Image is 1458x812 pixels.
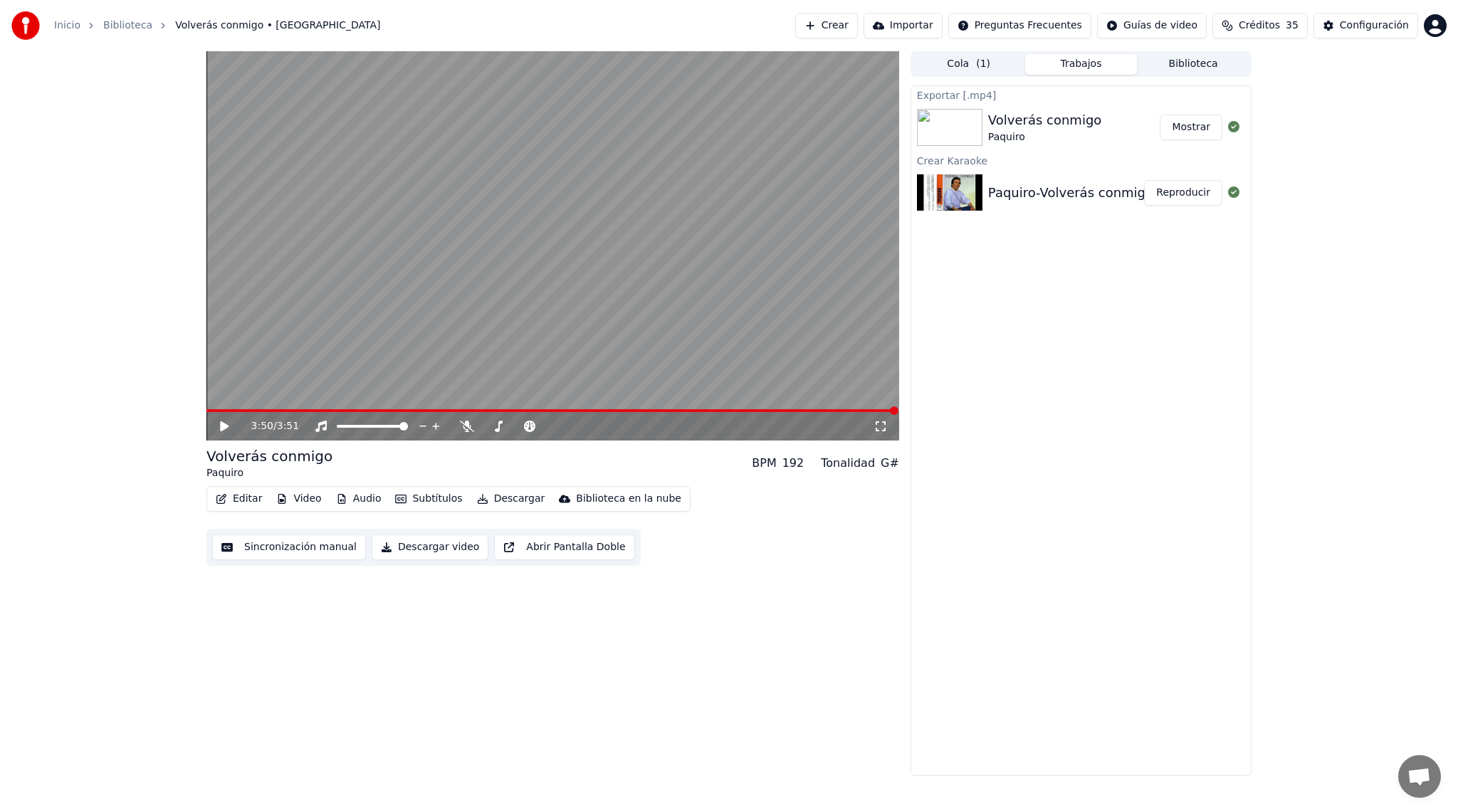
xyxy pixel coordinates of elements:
a: Inicio [54,19,80,33]
button: Guías de video [1097,13,1207,38]
div: Volverás conmigo [988,110,1101,130]
div: Configuración [1340,19,1409,33]
div: Paquiro [988,130,1101,144]
div: Paquiro [206,466,332,480]
div: Crear Karaoke [911,152,1251,169]
button: Sincronización manual [212,534,366,560]
span: ( 1 ) [976,57,990,71]
button: Crear [795,13,858,38]
div: / [251,419,285,433]
button: Subtítulos [389,489,468,509]
a: Biblioteca [103,19,152,33]
span: Volverás conmigo • [GEOGRAPHIC_DATA] [175,19,380,33]
div: G# [881,455,899,472]
div: Exportar [.mp4] [911,86,1251,103]
button: Mostrar [1160,115,1222,140]
button: Reproducir [1144,180,1222,206]
div: Volverás conmigo [206,446,332,466]
div: Biblioteca en la nube [576,492,681,506]
div: BPM [752,455,776,472]
span: 35 [1286,19,1299,33]
button: Descargar [471,489,551,509]
button: Descargar video [372,534,488,560]
a: Chat abierto [1398,755,1441,798]
span: 3:50 [251,419,273,433]
img: youka [11,11,40,40]
nav: breadcrumb [54,19,381,33]
button: Configuración [1313,13,1418,38]
button: Editar [210,489,268,509]
button: Créditos35 [1212,13,1308,38]
button: Audio [330,489,387,509]
button: Preguntas Frecuentes [948,13,1091,38]
button: Biblioteca [1137,54,1249,75]
div: Tonalidad [821,455,875,472]
button: Importar [864,13,943,38]
button: Trabajos [1025,54,1138,75]
button: Abrir Pantalla Doble [494,534,634,560]
button: Video [271,489,327,509]
span: Créditos [1239,19,1280,33]
div: Paquiro-Volverás conmigo [988,183,1153,203]
span: 3:51 [277,419,299,433]
button: Cola [913,54,1025,75]
div: 192 [782,455,804,472]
